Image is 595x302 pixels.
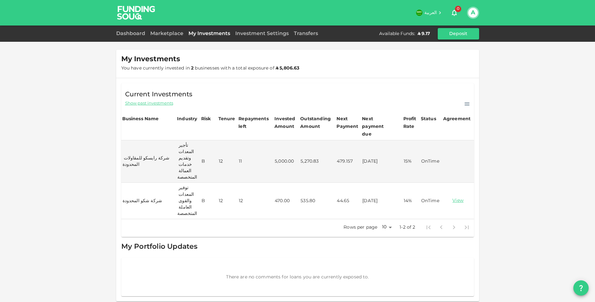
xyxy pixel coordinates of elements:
div: Next Payment [336,115,360,130]
div: Invested Amount [274,115,298,130]
a: Marketplace [148,31,186,36]
div: Repayments left [238,115,270,130]
td: 14% [402,183,420,219]
td: 15% [402,140,420,183]
span: There are no comments for loans you are currently exposed to. [226,275,369,279]
a: Transfers [291,31,321,36]
td: [DATE] [361,140,402,183]
div: Outstanding Amount [300,115,332,130]
td: [DATE] [361,183,402,219]
div: Industry [177,115,197,123]
div: Profit Rate [403,115,419,130]
div: 10 [379,223,394,232]
p: 1-2 of 2 [400,224,415,231]
p: Rows per page [344,224,377,231]
div: Status [421,115,436,123]
div: Business Name [122,115,159,123]
div: Risk [201,115,211,123]
span: 0 [455,6,461,12]
span: Current Investments [125,90,193,100]
td: 535.80 [299,183,336,219]
td: 44.65 [336,183,361,219]
div: Agreement [443,115,471,123]
span: Show past investments [125,100,173,107]
td: B [200,140,217,183]
td: شركة شكو المحدودة [121,183,176,219]
td: OnTime [420,183,442,219]
div: Next payment due [362,115,394,138]
td: B [200,183,217,219]
button: Deposit [438,28,479,40]
td: تأجير المعدات وتقديم خدمات العمالة المتخصصة [176,140,200,183]
td: 12 [217,183,238,219]
td: شركة رايسكو للمقاولات المحدودة [121,140,176,183]
div: Available Funds : [379,31,415,37]
strong: 2 [191,66,194,70]
a: Investment Settings [233,31,291,36]
div: ʢ 9.17 [418,31,430,37]
td: 5,270.83 [299,140,336,183]
span: My Investments [121,55,180,64]
span: You have currently invested in businesses with a total exposure of [121,66,300,70]
img: flag-sa.b9a346574cdc8950dd34b50780441f57.svg [416,10,422,16]
strong: ʢ 5,806.63 [276,66,300,70]
a: View [443,198,473,204]
td: 11 [237,140,273,183]
td: OnTime [420,140,442,183]
a: Dashboard [116,31,148,36]
span: العربية [424,11,437,15]
button: 0 [448,6,461,19]
div: Tenure [218,115,235,123]
a: My Investments [186,31,233,36]
td: 12 [237,183,273,219]
td: 470.00 [273,183,299,219]
td: توفير المعدات والقوى العاملة المتخصصة [176,183,200,219]
td: 479.157 [336,140,361,183]
td: 5,000.00 [273,140,299,183]
td: 12 [217,140,238,183]
button: question [573,280,589,296]
button: A [468,8,478,18]
span: My Portfolio Updates [121,243,198,250]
